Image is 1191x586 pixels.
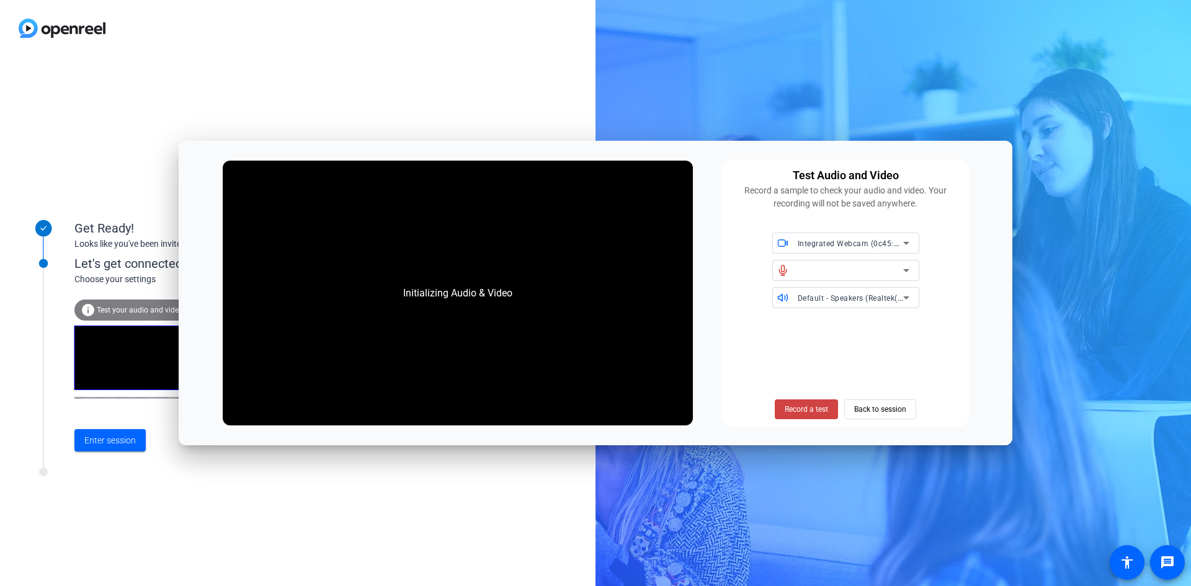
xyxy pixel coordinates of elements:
[775,399,838,419] button: Record a test
[74,273,348,286] div: Choose your settings
[844,399,916,419] button: Back to session
[74,219,323,238] div: Get Ready!
[74,254,348,273] div: Let's get connected.
[1160,555,1175,570] mat-icon: message
[785,404,828,415] span: Record a test
[391,273,525,313] div: Initializing Audio & Video
[793,167,899,184] div: Test Audio and Video
[729,184,962,210] div: Record a sample to check your audio and video. Your recording will not be saved anywhere.
[97,306,183,314] span: Test your audio and video
[81,303,96,317] mat-icon: info
[798,238,916,248] span: Integrated Webcam (0c45:6a18)
[798,293,932,303] span: Default - Speakers (Realtek(R) Audio)
[84,434,136,447] span: Enter session
[854,397,906,421] span: Back to session
[74,238,323,251] div: Looks like you've been invited to join
[1120,555,1135,570] mat-icon: accessibility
